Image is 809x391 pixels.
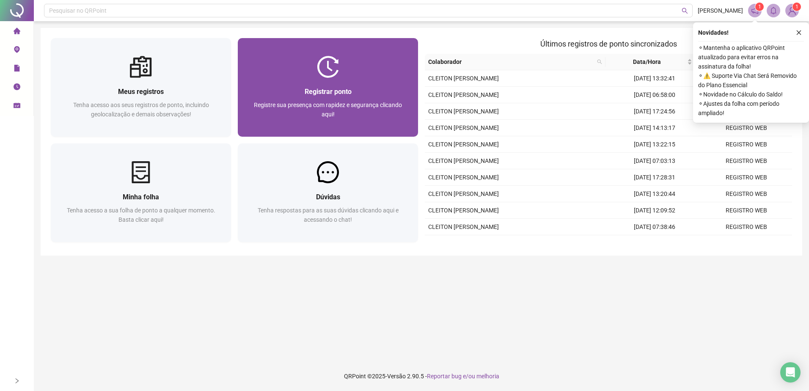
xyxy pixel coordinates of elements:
[238,38,418,137] a: Registrar pontoRegistre sua presença com rapidez e segurança clicando aqui!
[14,378,20,384] span: right
[51,38,231,137] a: Meus registrosTenha acesso aos seus registros de ponto, incluindo geolocalização e demais observa...
[780,362,801,383] div: Open Intercom Messenger
[427,373,499,380] span: Reportar bug e/ou melhoria
[595,55,604,68] span: search
[608,169,700,186] td: [DATE] 17:28:31
[14,24,20,41] span: home
[428,157,499,164] span: CLEITON [PERSON_NAME]
[14,98,20,115] span: schedule
[698,99,804,118] span: ⚬ Ajustes da folha com período ampliado!
[698,90,804,99] span: ⚬ Novidade no Cálculo do Saldo!
[118,88,164,96] span: Meus registros
[73,102,209,118] span: Tenha acesso aos seus registros de ponto, incluindo geolocalização e demais observações!
[428,91,499,98] span: CLEITON [PERSON_NAME]
[758,4,761,10] span: 1
[428,174,499,181] span: CLEITON [PERSON_NAME]
[700,202,792,219] td: REGISTRO WEB
[682,8,688,14] span: search
[700,136,792,153] td: REGISTRO WEB
[428,141,499,148] span: CLEITON [PERSON_NAME]
[597,59,602,64] span: search
[123,193,159,201] span: Minha folha
[796,30,802,36] span: close
[428,75,499,82] span: CLEITON [PERSON_NAME]
[540,39,677,48] span: Últimos registros de ponto sincronizados
[605,54,696,70] th: Data/Hora
[67,207,215,223] span: Tenha acesso a sua folha de ponto a qualquer momento. Basta clicar aqui!
[698,28,729,37] span: Novidades !
[608,153,700,169] td: [DATE] 07:03:13
[700,169,792,186] td: REGISTRO WEB
[698,43,804,71] span: ⚬ Mantenha o aplicativo QRPoint atualizado para evitar erros na assinatura da folha!
[608,103,700,120] td: [DATE] 17:24:56
[755,3,764,11] sup: 1
[608,219,700,235] td: [DATE] 07:38:46
[751,7,759,14] span: notification
[700,120,792,136] td: REGISTRO WEB
[770,7,777,14] span: bell
[700,186,792,202] td: REGISTRO WEB
[700,153,792,169] td: REGISTRO WEB
[608,202,700,219] td: [DATE] 12:09:52
[428,124,499,131] span: CLEITON [PERSON_NAME]
[428,207,499,214] span: CLEITON [PERSON_NAME]
[700,219,792,235] td: REGISTRO WEB
[238,143,418,242] a: DúvidasTenha respostas para as suas dúvidas clicando aqui e acessando o chat!
[51,143,231,242] a: Minha folhaTenha acesso a sua folha de ponto a qualquer momento. Basta clicar aqui!
[608,235,700,252] td: [DATE] 17:00:00
[14,80,20,96] span: clock-circle
[254,102,402,118] span: Registre sua presença com rapidez e segurança clicando aqui!
[608,70,700,87] td: [DATE] 13:32:41
[258,207,399,223] span: Tenha respostas para as suas dúvidas clicando aqui e acessando o chat!
[14,42,20,59] span: environment
[387,373,406,380] span: Versão
[316,193,340,201] span: Dúvidas
[608,136,700,153] td: [DATE] 13:22:15
[700,235,792,252] td: REGISTRO MANUAL
[608,87,700,103] td: [DATE] 06:58:00
[792,3,801,11] sup: Atualize o seu contato no menu Meus Dados
[428,223,499,230] span: CLEITON [PERSON_NAME]
[428,190,499,197] span: CLEITON [PERSON_NAME]
[428,57,594,66] span: Colaborador
[795,4,798,10] span: 1
[428,108,499,115] span: CLEITON [PERSON_NAME]
[305,88,352,96] span: Registrar ponto
[14,61,20,78] span: file
[609,57,685,66] span: Data/Hora
[786,4,798,17] img: 84900
[698,6,743,15] span: [PERSON_NAME]
[698,71,804,90] span: ⚬ ⚠️ Suporte Via Chat Será Removido do Plano Essencial
[34,361,809,391] footer: QRPoint © 2025 - 2.90.5 -
[608,186,700,202] td: [DATE] 13:20:44
[608,120,700,136] td: [DATE] 14:13:17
